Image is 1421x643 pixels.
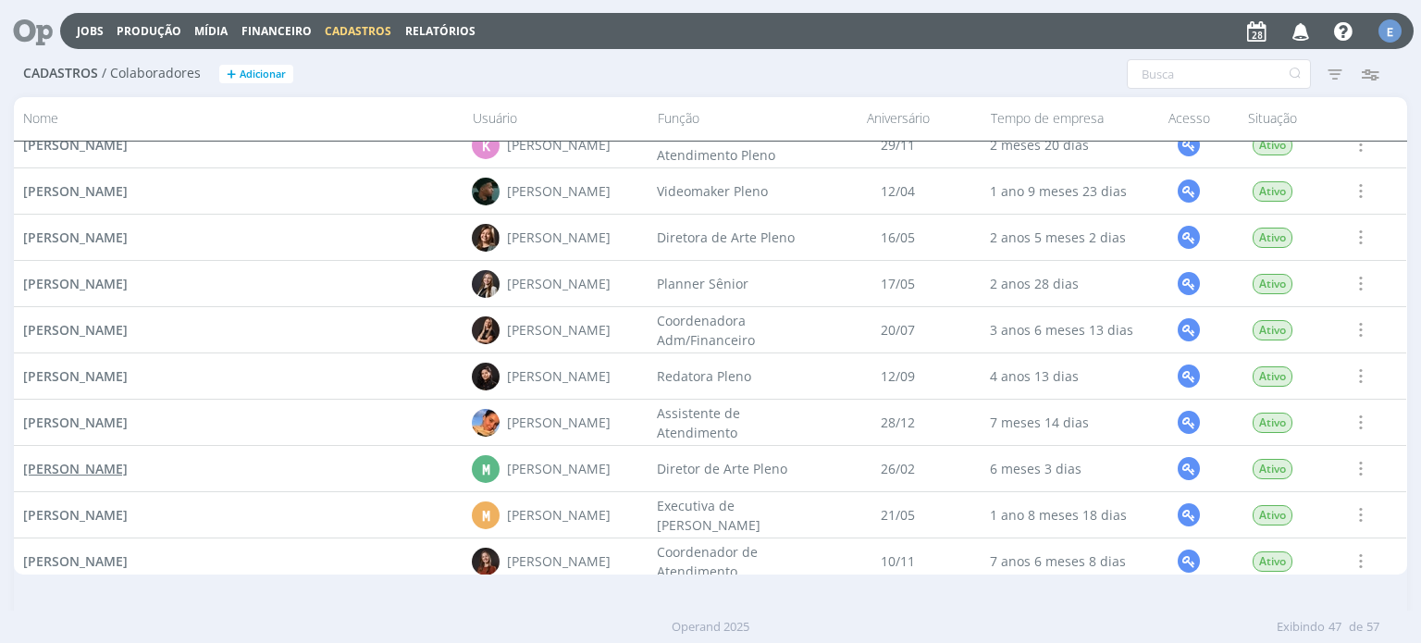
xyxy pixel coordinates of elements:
[649,103,815,135] div: Função
[815,446,982,491] div: 26/02
[23,275,128,292] span: [PERSON_NAME]
[508,135,612,155] div: [PERSON_NAME]
[982,168,1148,214] div: 1 ano 9 meses 23 dias
[508,274,612,293] div: [PERSON_NAME]
[1366,618,1379,637] span: 57
[23,229,128,246] span: [PERSON_NAME]
[815,353,982,399] div: 12/09
[23,460,128,477] span: [PERSON_NAME]
[23,366,128,386] a: [PERSON_NAME]
[117,23,181,39] a: Produção
[508,459,612,478] div: [PERSON_NAME]
[1277,618,1325,637] span: Exibindo
[102,66,201,81] span: / Colaboradores
[325,23,391,39] span: Cadastros
[405,23,476,39] a: Relatórios
[982,122,1148,167] div: 2 meses 20 dias
[982,103,1148,135] div: Tempo de empresa
[649,400,815,445] div: Assistente de Atendimento
[1349,618,1363,637] span: de
[23,506,128,524] span: [PERSON_NAME]
[23,274,128,293] a: [PERSON_NAME]
[508,551,612,571] div: [PERSON_NAME]
[649,122,815,167] div: Analista de Atendimento Pleno
[23,136,128,154] span: [PERSON_NAME]
[815,307,982,352] div: 20/07
[241,23,312,39] a: Financeiro
[649,215,815,260] div: Diretora de Arte Pleno
[194,23,228,39] a: Mídia
[815,492,982,538] div: 21/05
[1328,618,1341,637] span: 47
[649,538,815,584] div: Coordenador de Atendimento
[982,307,1148,352] div: 3 anos 6 meses 13 dias
[23,459,128,478] a: [PERSON_NAME]
[508,320,612,340] div: [PERSON_NAME]
[815,103,982,135] div: Aniversário
[649,353,815,399] div: Redatora Pleno
[982,215,1148,260] div: 2 anos 5 meses 2 dias
[982,446,1148,491] div: 6 meses 3 dias
[473,409,500,437] img: L
[815,400,982,445] div: 28/12
[1253,366,1292,387] span: Ativo
[240,68,286,80] span: Adicionar
[236,24,317,39] button: Financeiro
[473,363,500,390] img: L
[23,321,128,339] span: [PERSON_NAME]
[1378,15,1402,47] button: E
[1253,274,1292,294] span: Ativo
[508,228,612,247] div: [PERSON_NAME]
[982,538,1148,584] div: 7 anos 6 meses 8 dias
[982,261,1148,306] div: 2 anos 28 dias
[473,270,500,298] img: L
[1253,413,1292,433] span: Ativo
[71,24,109,39] button: Jobs
[23,551,128,571] a: [PERSON_NAME]
[815,261,982,306] div: 17/05
[23,181,128,201] a: [PERSON_NAME]
[649,261,815,306] div: Planner Sênior
[1378,19,1402,43] div: E
[815,122,982,167] div: 29/11
[14,103,463,135] div: Nome
[23,320,128,340] a: [PERSON_NAME]
[111,24,187,39] button: Produção
[649,492,815,538] div: Executiva de [PERSON_NAME]
[23,413,128,432] a: [PERSON_NAME]
[982,400,1148,445] div: 7 meses 14 dias
[77,23,104,39] a: Jobs
[1253,135,1292,155] span: Ativo
[473,455,500,483] div: M
[649,446,815,491] div: Diretor de Arte Pleno
[319,24,397,39] button: Cadastros
[189,24,233,39] button: Mídia
[23,135,128,155] a: [PERSON_NAME]
[473,548,500,575] img: M
[400,24,481,39] button: Relatórios
[23,228,128,247] a: [PERSON_NAME]
[508,366,612,386] div: [PERSON_NAME]
[1253,320,1292,340] span: Ativo
[219,65,293,84] button: +Adicionar
[473,501,500,529] div: M
[23,367,128,385] span: [PERSON_NAME]
[473,224,500,252] img: L
[23,552,128,570] span: [PERSON_NAME]
[1148,103,1231,135] div: Acesso
[473,131,500,159] div: K
[508,413,612,432] div: [PERSON_NAME]
[815,215,982,260] div: 16/05
[473,178,500,205] img: K
[23,414,128,431] span: [PERSON_NAME]
[23,505,128,525] a: [PERSON_NAME]
[508,181,612,201] div: [PERSON_NAME]
[982,353,1148,399] div: 4 anos 13 dias
[508,505,612,525] div: [PERSON_NAME]
[815,538,982,584] div: 10/11
[1253,505,1292,526] span: Ativo
[1253,459,1292,479] span: Ativo
[23,66,98,81] span: Cadastros
[649,168,815,214] div: Videomaker Pleno
[473,316,500,344] img: L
